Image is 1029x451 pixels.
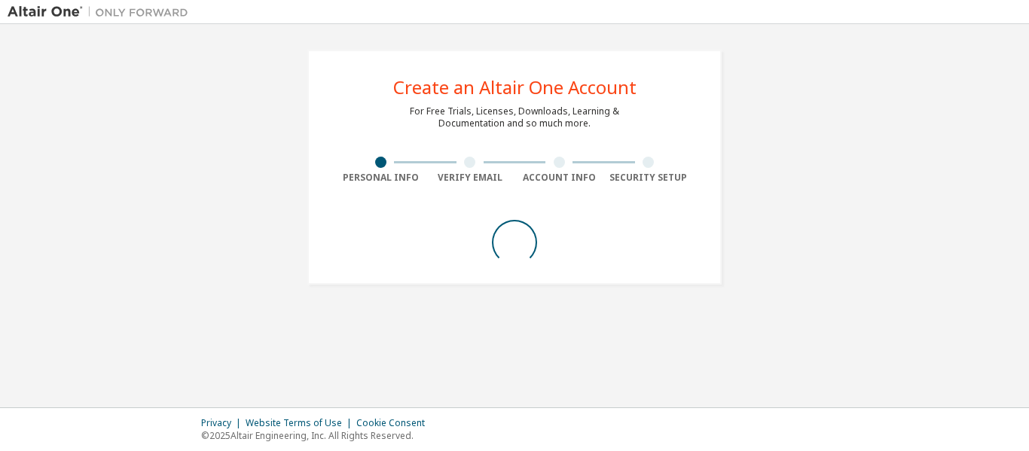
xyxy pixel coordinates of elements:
div: Verify Email [426,172,515,184]
div: Personal Info [336,172,426,184]
div: Security Setup [604,172,694,184]
div: Account Info [514,172,604,184]
div: Website Terms of Use [246,417,356,429]
div: Create an Altair One Account [393,78,637,96]
div: Cookie Consent [356,417,434,429]
p: © 2025 Altair Engineering, Inc. All Rights Reserved. [201,429,434,442]
div: Privacy [201,417,246,429]
div: For Free Trials, Licenses, Downloads, Learning & Documentation and so much more. [410,105,619,130]
img: Altair One [8,5,196,20]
